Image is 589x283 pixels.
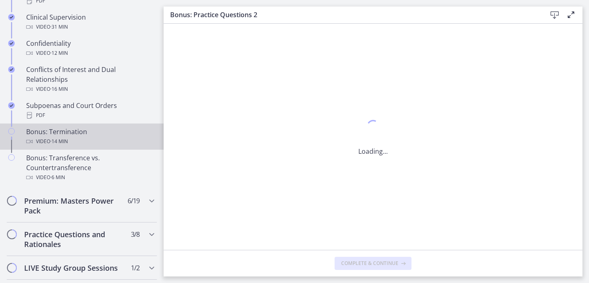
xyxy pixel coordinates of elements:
[8,40,15,47] i: Completed
[8,102,15,109] i: Completed
[24,263,124,273] h2: LIVE Study Group Sessions
[26,48,154,58] div: Video
[26,127,154,146] div: Bonus: Termination
[26,101,154,120] div: Subpoenas and Court Orders
[26,137,154,146] div: Video
[131,263,139,273] span: 1 / 2
[26,110,154,120] div: PDF
[335,257,411,270] button: Complete & continue
[26,153,154,182] div: Bonus: Transference vs. Countertransference
[26,84,154,94] div: Video
[358,146,388,156] p: Loading...
[128,196,139,206] span: 6 / 19
[50,22,68,32] span: · 31 min
[341,260,398,267] span: Complete & continue
[50,137,68,146] span: · 14 min
[131,229,139,239] span: 3 / 8
[8,14,15,20] i: Completed
[358,118,388,137] div: 1
[50,48,68,58] span: · 12 min
[50,84,68,94] span: · 16 min
[8,66,15,73] i: Completed
[26,65,154,94] div: Conflicts of Interest and Dual Relationships
[50,173,65,182] span: · 6 min
[24,229,124,249] h2: Practice Questions and Rationales
[170,10,533,20] h3: Bonus: Practice Questions 2
[26,12,154,32] div: Clinical Supervision
[26,38,154,58] div: Confidentiality
[26,22,154,32] div: Video
[26,173,154,182] div: Video
[24,196,124,216] h2: Premium: Masters Power Pack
